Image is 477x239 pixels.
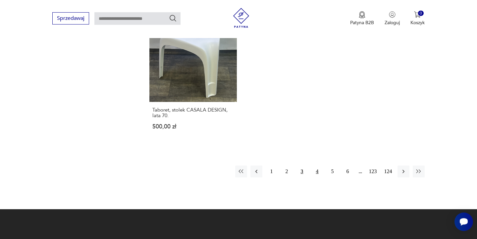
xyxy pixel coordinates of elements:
[52,17,89,21] a: Sprzedawaj
[350,20,374,26] p: Patyna B2B
[410,20,425,26] p: Koszyk
[311,166,323,177] button: 4
[350,11,374,26] a: Ikona medaluPatyna B2B
[52,12,89,24] button: Sprzedawaj
[410,11,425,26] button: 0Koszyk
[152,107,234,119] h3: Taboret, stolek CASALA DESIGN, lata 70.
[296,166,308,177] button: 3
[152,124,234,129] p: 500,00 zł
[350,11,374,26] button: Patyna B2B
[389,11,396,18] img: Ikonka użytkownika
[169,14,177,22] button: Szukaj
[149,15,237,142] a: Taboret, stolek CASALA DESIGN, lata 70.Taboret, stolek CASALA DESIGN, lata 70.500,00 zł
[266,166,278,177] button: 1
[385,20,400,26] p: Zaloguj
[327,166,339,177] button: 5
[231,8,251,28] img: Patyna - sklep z meblami i dekoracjami vintage
[418,11,424,16] div: 0
[281,166,293,177] button: 2
[359,11,365,19] img: Ikona medalu
[454,213,473,231] iframe: Smartsupp widget button
[414,11,421,18] img: Ikona koszyka
[385,11,400,26] button: Zaloguj
[342,166,354,177] button: 6
[367,166,379,177] button: 123
[382,166,394,177] button: 124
